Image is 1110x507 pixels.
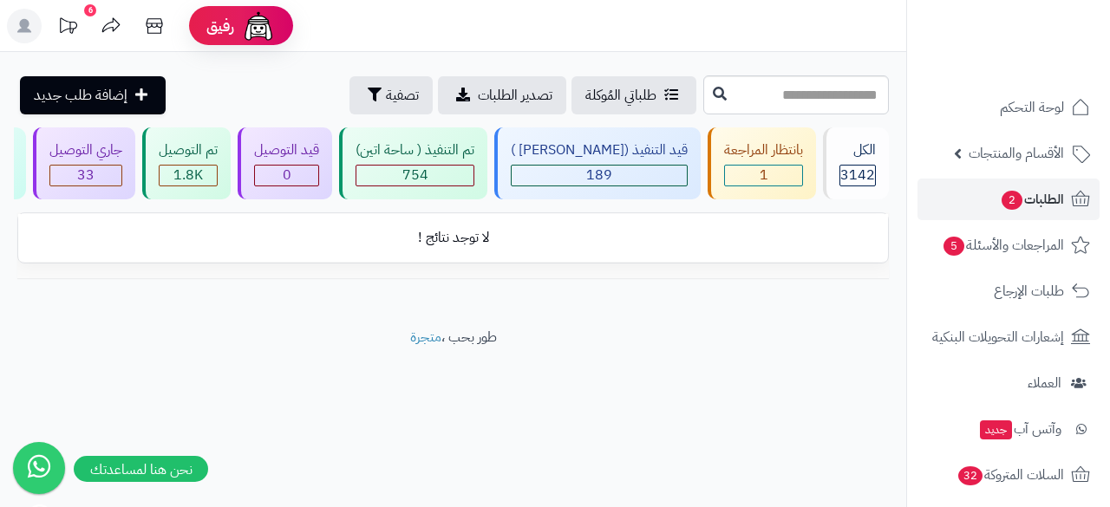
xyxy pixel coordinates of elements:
[819,127,892,199] a: الكل3142
[491,127,704,199] a: قيد التنفيذ ([PERSON_NAME] ) 189
[283,165,291,185] span: 0
[725,166,802,185] div: 1
[957,463,1064,487] span: السلات المتروكة
[511,140,688,160] div: قيد التنفيذ ([PERSON_NAME] )
[969,141,1064,166] span: الأقسام والمنتجات
[1000,187,1064,211] span: الطلبات
[839,140,876,160] div: الكل
[356,166,473,185] div: 754
[438,76,566,114] a: تصدير الطلبات
[704,127,819,199] a: بانتظار المراجعة 1
[206,16,234,36] span: رفيق
[917,87,1100,128] a: لوحة التحكم
[958,466,983,485] span: 32
[386,85,419,106] span: تصفية
[173,165,203,185] span: 1.8K
[77,165,95,185] span: 33
[943,237,964,256] span: 5
[160,166,217,185] div: 1758
[255,166,318,185] div: 0
[46,9,89,48] a: تحديثات المنصة
[942,233,1064,257] span: المراجعات والأسئلة
[980,420,1012,439] span: جديد
[1028,371,1061,395] span: العملاء
[356,140,474,160] div: تم التنفيذ ( ساحة اتين)
[84,4,96,16] div: 6
[336,127,491,199] a: تم التنفيذ ( ساحة اتين) 754
[1002,191,1022,210] span: 2
[234,127,336,199] a: قيد التوصيل 0
[917,224,1100,266] a: المراجعات والأسئلة5
[20,76,166,114] a: إضافة طلب جديد
[978,417,1061,441] span: وآتس آب
[159,140,218,160] div: تم التوصيل
[917,179,1100,220] a: الطلبات2
[402,165,428,185] span: 754
[139,127,234,199] a: تم التوصيل 1.8K
[410,327,441,348] a: متجرة
[917,316,1100,358] a: إشعارات التحويلات البنكية
[586,165,612,185] span: 189
[50,166,121,185] div: 33
[917,454,1100,496] a: السلات المتروكة32
[571,76,696,114] a: طلباتي المُوكلة
[917,362,1100,404] a: العملاء
[994,279,1064,303] span: طلبات الإرجاع
[840,165,875,185] span: 3142
[1000,95,1064,120] span: لوحة التحكم
[512,166,687,185] div: 189
[724,140,803,160] div: بانتظار المراجعة
[585,85,656,106] span: طلباتي المُوكلة
[478,85,552,106] span: تصدير الطلبات
[349,76,433,114] button: تصفية
[18,214,888,262] td: لا توجد نتائج !
[917,270,1100,312] a: طلبات الإرجاع
[917,408,1100,450] a: وآتس آبجديد
[254,140,319,160] div: قيد التوصيل
[932,325,1064,349] span: إشعارات التحويلات البنكية
[760,165,768,185] span: 1
[34,85,127,106] span: إضافة طلب جديد
[992,49,1094,85] img: logo-2.png
[241,9,276,43] img: ai-face.png
[29,127,139,199] a: جاري التوصيل 33
[49,140,122,160] div: جاري التوصيل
